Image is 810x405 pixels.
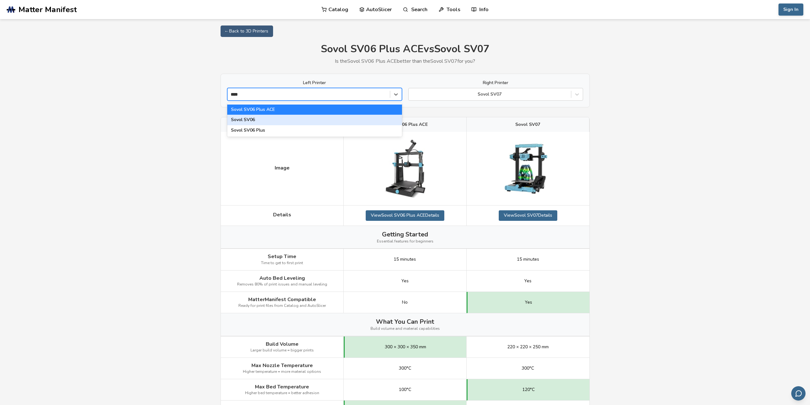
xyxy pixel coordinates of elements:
div: Sovol SV06 Plus [227,125,402,135]
img: Sovol SV07 [496,137,560,200]
span: Max Bed Temperature [255,384,309,390]
span: Ready for print files from Catalog and AutoSlicer [238,304,326,308]
div: Sovol SV06 [227,115,402,125]
span: 300 × 300 × 350 mm [385,344,426,350]
span: Getting Started [382,231,428,238]
span: Removes 80% of print issues and manual leveling [237,282,327,287]
span: What You Can Print [376,318,434,325]
a: ← Back to 3D Printers [221,25,273,37]
span: Yes [401,278,409,284]
span: Details [273,212,291,218]
a: ViewSovol SV07Details [499,210,557,221]
span: Larger build volume = bigger prints [250,348,314,353]
span: Max Nozzle Temperature [251,363,313,368]
span: Auto Bed Leveling [259,275,305,281]
span: 120°C [522,387,535,392]
span: 220 × 220 × 250 mm [507,344,549,350]
span: Sovol SV07 [515,122,540,127]
span: Build volume and material capabilities [370,327,440,331]
span: Sovol SV06 Plus ACE [382,122,428,127]
label: Left Printer [227,80,402,85]
button: Send feedback via email [791,386,806,401]
span: Build Volume [266,341,299,347]
input: Sovol SV07 [412,92,413,97]
span: 300°C [399,366,411,371]
span: 100°C [399,387,411,392]
span: Image [275,165,290,171]
h1: Sovol SV06 Plus ACE vs Sovol SV07 [221,43,590,55]
span: 15 minutes [517,257,539,262]
span: Higher bed temperature = better adhesion [245,391,319,395]
input: Sovol SV06 Plus ACESovol SV06Sovol SV06 Plus [231,92,242,97]
span: 15 minutes [394,257,416,262]
span: Yes [525,300,532,305]
div: Sovol SV06 Plus ACE [227,105,402,115]
span: Time to get to first print [261,261,303,265]
a: ViewSovol SV06 Plus ACEDetails [366,210,444,221]
img: Sovol SV06 Plus ACE [373,137,437,200]
label: Right Printer [408,80,583,85]
button: Sign In [778,4,803,16]
span: MatterManifest Compatible [248,297,316,302]
span: Matter Manifest [18,5,77,14]
span: Essential features for beginners [377,239,433,244]
span: 300°C [522,366,534,371]
span: Setup Time [268,254,296,259]
span: Yes [524,278,532,284]
span: Higher temperature = more material options [243,370,321,374]
span: No [402,300,408,305]
p: Is the Sovol SV06 Plus ACE better than the Sovol SV07 for you? [221,58,590,64]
